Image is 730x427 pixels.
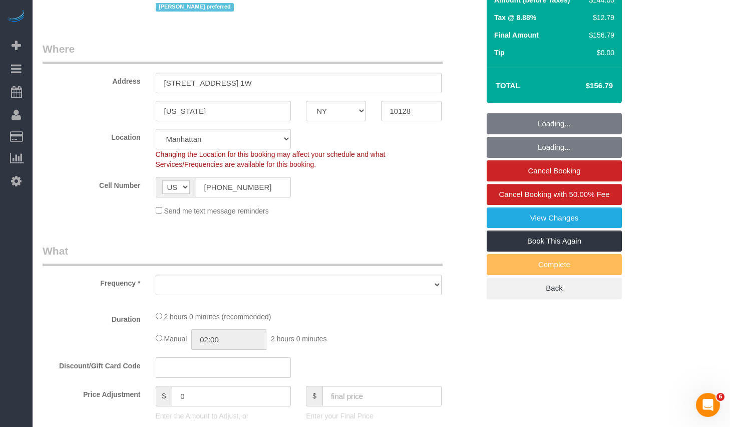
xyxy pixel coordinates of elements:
[43,42,443,64] legend: Where
[487,231,622,252] a: Book This Again
[306,386,322,406] span: $
[35,357,148,371] label: Discount/Gift Card Code
[716,393,724,401] span: 6
[35,177,148,190] label: Cell Number
[164,313,271,321] span: 2 hours 0 minutes (recommended)
[487,207,622,229] a: View Changes
[494,13,536,23] label: Tax @ 8.88%
[156,3,234,11] span: [PERSON_NAME] preferred
[35,311,148,324] label: Duration
[487,278,622,299] a: Back
[322,386,442,406] input: final price
[696,393,720,417] iframe: Intercom live chat
[156,386,172,406] span: $
[156,411,291,421] p: Enter the Amount to Adjust, or
[585,30,614,40] div: $156.79
[556,82,613,90] h4: $156.79
[196,177,291,197] input: Cell Number
[487,184,622,205] a: Cancel Booking with 50.00% Fee
[306,411,442,421] p: Enter your Final Price
[164,335,187,343] span: Manual
[35,386,148,399] label: Price Adjustment
[499,190,610,198] span: Cancel Booking with 50.00% Fee
[6,10,26,24] img: Automaid Logo
[585,48,614,58] div: $0.00
[156,101,291,121] input: City
[381,101,441,121] input: Zip Code
[35,73,148,86] label: Address
[271,335,326,343] span: 2 hours 0 minutes
[487,160,622,181] a: Cancel Booking
[156,150,386,168] span: Changing the Location for this booking may affect your schedule and what Services/Frequencies are...
[585,13,614,23] div: $12.79
[494,48,505,58] label: Tip
[35,275,148,288] label: Frequency *
[164,207,268,215] span: Send me text message reminders
[494,30,539,40] label: Final Amount
[35,129,148,142] label: Location
[43,244,443,266] legend: What
[496,81,520,90] strong: Total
